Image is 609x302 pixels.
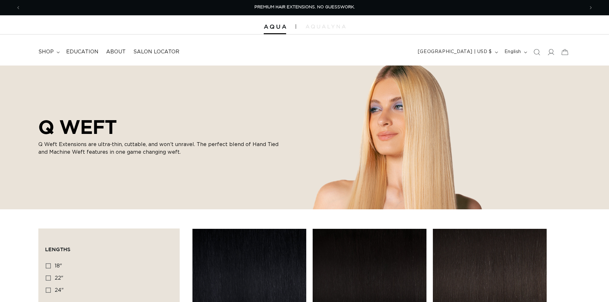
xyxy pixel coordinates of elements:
button: [GEOGRAPHIC_DATA] | USD $ [414,46,501,58]
summary: Search [530,45,544,59]
span: 24" [55,288,64,293]
summary: shop [35,45,62,59]
span: shop [38,49,54,55]
img: aqualyna.com [306,25,346,28]
button: English [501,46,530,58]
h2: Q WEFT [38,116,281,138]
summary: Lengths (0 selected) [45,235,173,258]
a: Salon Locator [129,45,183,59]
a: About [102,45,129,59]
a: Education [62,45,102,59]
span: 18" [55,263,62,268]
p: Q Weft Extensions are ultra-thin, cuttable, and won’t unravel. The perfect blend of Hand Tied and... [38,141,281,156]
span: English [504,49,521,55]
span: [GEOGRAPHIC_DATA] | USD $ [418,49,492,55]
span: Education [66,49,98,55]
span: PREMIUM HAIR EXTENSIONS. NO GUESSWORK. [254,5,355,9]
button: Next announcement [584,2,598,14]
span: Salon Locator [133,49,179,55]
button: Previous announcement [11,2,25,14]
span: About [106,49,126,55]
span: Lengths [45,246,70,252]
img: Aqua Hair Extensions [264,25,286,29]
span: 22" [55,275,63,281]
